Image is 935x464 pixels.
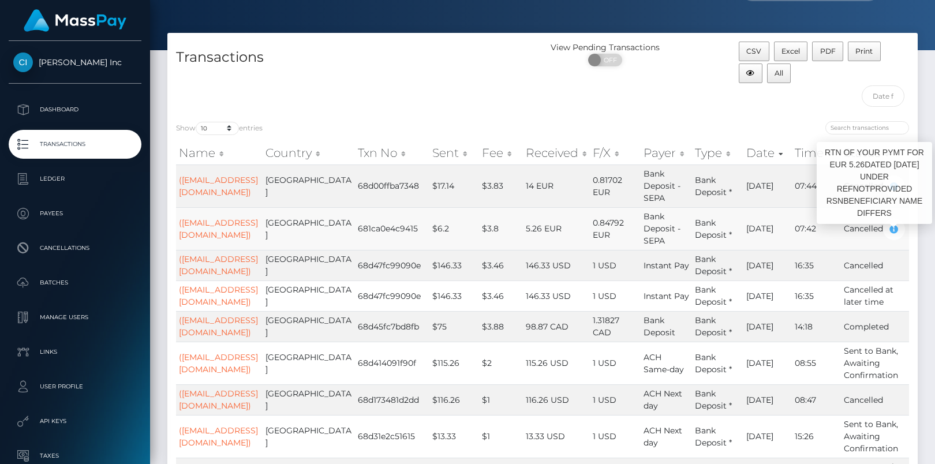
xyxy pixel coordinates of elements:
[263,280,355,311] td: [GEOGRAPHIC_DATA]
[13,240,137,257] p: Cancellations
[543,42,668,54] div: View Pending Transactions
[743,384,792,415] td: [DATE]
[641,141,692,164] th: Payer: activate to sort column ascending
[479,141,523,164] th: Fee: activate to sort column ascending
[176,122,263,135] label: Show entries
[355,207,429,250] td: 681ca0e4c9415
[429,164,479,207] td: $17.14
[196,122,239,135] select: Showentries
[263,207,355,250] td: [GEOGRAPHIC_DATA]
[594,54,623,66] span: OFF
[692,164,743,207] td: Bank Deposit *
[841,250,909,280] td: Cancelled
[848,42,881,61] button: Print
[523,250,590,280] td: 146.33 USD
[692,141,743,164] th: Type: activate to sort column ascending
[792,207,841,250] td: 07:42
[523,207,590,250] td: 5.26 EUR
[743,164,792,207] td: [DATE]
[590,141,641,164] th: F/X: activate to sort column ascending
[13,413,137,430] p: API Keys
[743,207,792,250] td: [DATE]
[644,388,682,411] span: ACH Next day
[792,342,841,384] td: 08:55
[429,250,479,280] td: $146.33
[429,415,479,458] td: $13.33
[13,274,137,291] p: Batches
[355,164,429,207] td: 68d00ffba7348
[792,141,841,164] th: Time: activate to sort column ascending
[817,142,932,224] div: RTN OF YOUR PYMT FOR EUR 5.26DATED [DATE] UNDER REFNOTPROVIDED RSNBENEFICIARY NAME DIFFERS
[9,164,141,193] a: Ledger
[590,250,641,280] td: 1 USD
[9,372,141,401] a: User Profile
[644,291,689,301] span: Instant Pay
[355,141,429,164] th: Txn No: activate to sort column ascending
[429,384,479,415] td: $116.26
[841,311,909,342] td: Completed
[862,85,904,107] input: Date filter
[479,207,523,250] td: $3.8
[263,415,355,458] td: [GEOGRAPHIC_DATA]
[479,342,523,384] td: $2
[644,315,675,338] span: Bank Deposit
[479,164,523,207] td: $3.83
[812,42,843,61] button: PDF
[13,136,137,153] p: Transactions
[743,311,792,342] td: [DATE]
[692,250,743,280] td: Bank Deposit *
[855,47,873,55] span: Print
[523,164,590,207] td: 14 EUR
[176,47,534,68] h4: Transactions
[767,63,791,83] button: All
[590,415,641,458] td: 1 USD
[692,415,743,458] td: Bank Deposit *
[9,95,141,124] a: Dashboard
[792,311,841,342] td: 14:18
[523,415,590,458] td: 13.33 USD
[644,260,689,271] span: Instant Pay
[479,280,523,311] td: $3.46
[355,250,429,280] td: 68d47fc99090e
[179,425,258,448] a: ([EMAIL_ADDRESS][DOMAIN_NAME])
[523,384,590,415] td: 116.26 USD
[9,338,141,366] a: Links
[590,164,641,207] td: 0.81702 EUR
[479,250,523,280] td: $3.46
[743,280,792,311] td: [DATE]
[743,250,792,280] td: [DATE]
[523,342,590,384] td: 115.26 USD
[841,342,909,384] td: Sent to Bank, Awaiting Confirmation
[590,207,641,250] td: 0.84792 EUR
[263,342,355,384] td: [GEOGRAPHIC_DATA]
[775,69,783,77] span: All
[792,280,841,311] td: 16:35
[263,164,355,207] td: [GEOGRAPHIC_DATA]
[644,211,680,246] span: Bank Deposit - SEPA
[692,384,743,415] td: Bank Deposit *
[523,141,590,164] th: Received: activate to sort column ascending
[743,141,792,164] th: Date: activate to sort column ascending
[9,268,141,297] a: Batches
[9,234,141,263] a: Cancellations
[9,199,141,228] a: Payees
[13,378,137,395] p: User Profile
[9,407,141,436] a: API Keys
[479,311,523,342] td: $3.88
[13,101,137,118] p: Dashboard
[429,342,479,384] td: $115.26
[841,280,909,311] td: Cancelled at later time
[644,169,680,203] span: Bank Deposit - SEPA
[523,280,590,311] td: 146.33 USD
[13,205,137,222] p: Payees
[792,250,841,280] td: 16:35
[692,342,743,384] td: Bank Deposit *
[825,121,909,134] input: Search transactions
[429,280,479,311] td: $146.33
[841,384,909,415] td: Cancelled
[792,384,841,415] td: 08:47
[479,415,523,458] td: $1
[743,342,792,384] td: [DATE]
[644,425,682,448] span: ACH Next day
[746,47,761,55] span: CSV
